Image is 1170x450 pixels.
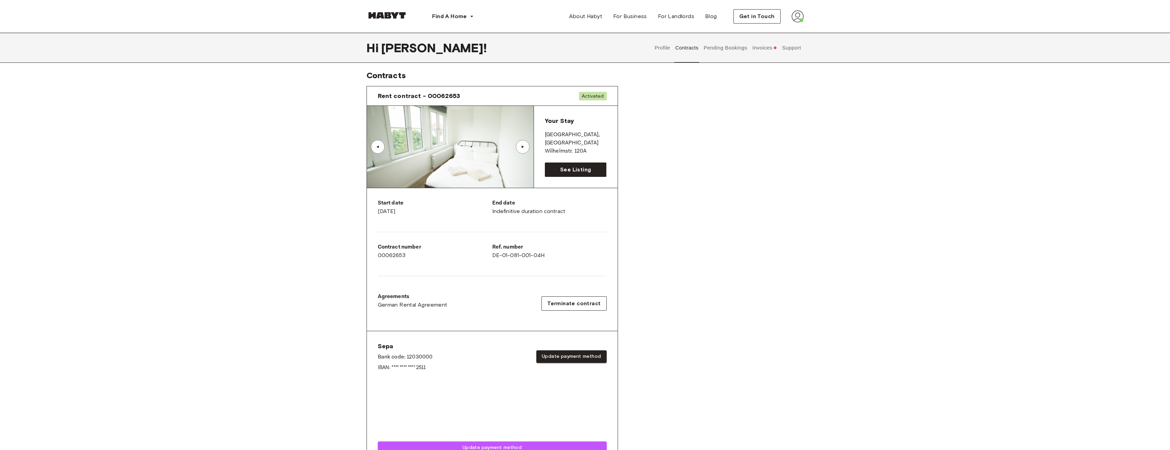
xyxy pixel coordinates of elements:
[569,12,602,20] span: About Habyt
[367,41,381,55] span: Hi
[378,353,433,361] p: Bank code: 12030000
[792,10,804,23] img: avatar
[705,12,717,20] span: Blog
[367,106,534,188] img: Image of the room
[541,296,606,311] button: Terminate contract
[545,163,607,177] a: See Listing
[376,381,608,437] iframe: Secure payment input frame
[378,92,460,100] span: Rent contract - 00062653
[492,199,607,207] p: End date
[519,145,526,149] div: ▲
[432,12,467,20] span: Find A Home
[545,147,607,155] p: Wilhelmstr. 120A
[378,301,448,309] a: German Rental Agreement
[378,243,492,259] div: 00062653
[579,92,606,100] span: Activated
[652,10,700,23] a: For Landlords
[608,10,652,23] a: For Business
[674,33,699,63] button: Contracts
[492,199,607,215] div: Indefinitive duration contract
[545,117,574,125] span: Your Stay
[733,9,781,24] button: Get in Touch
[536,350,606,363] button: Update payment method
[367,70,406,80] span: Contracts
[374,145,381,149] div: ▲
[492,243,607,259] div: DE-01-081-001-04H
[564,10,608,23] a: About Habyt
[752,33,778,63] button: Invoices
[367,12,408,19] img: Habyt
[381,41,487,55] span: [PERSON_NAME] !
[378,199,492,207] p: Start date
[545,131,607,147] p: [GEOGRAPHIC_DATA] , [GEOGRAPHIC_DATA]
[781,33,802,63] button: Support
[378,199,492,215] div: [DATE]
[378,342,433,350] span: Sepa
[613,12,647,20] span: For Business
[378,243,492,251] p: Contract number
[658,12,694,20] span: For Landlords
[652,33,804,63] div: user profile tabs
[560,166,591,174] span: See Listing
[700,10,722,23] a: Blog
[427,10,479,23] button: Find A Home
[492,243,607,251] p: Ref. number
[378,293,448,301] p: Agreements
[547,299,601,308] span: Terminate contract
[654,33,671,63] button: Profile
[739,12,775,20] span: Get in Touch
[703,33,748,63] button: Pending Bookings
